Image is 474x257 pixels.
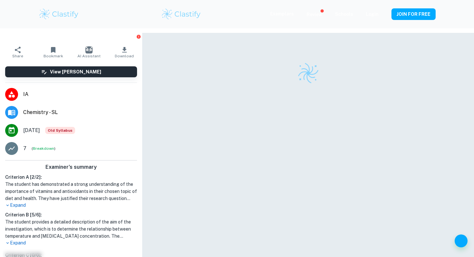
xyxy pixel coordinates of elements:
span: Share [12,54,23,58]
h1: The student provides a detailed description of the aim of the investigation, which is to determin... [5,218,137,240]
button: Download [107,43,142,61]
h6: Criterion A [ 2 / 2 ]: [5,174,137,181]
p: 7 [23,145,26,152]
span: Download [115,54,134,58]
p: Review [307,11,322,18]
img: Clastify logo [297,62,320,84]
img: Clastify logo [161,8,202,21]
img: Clastify logo [38,8,79,21]
span: Chemistry - SL [23,109,137,116]
p: Expand [5,240,137,246]
span: AI Assistant [77,54,101,58]
h1: The student has demonstrated a strong understanding of the importance of vitamins and antioxidant... [5,181,137,202]
img: AI Assistant [85,46,93,53]
p: Exemplars [270,10,294,17]
span: ( ) [32,146,55,152]
div: Starting from the May 2025 session, the Chemistry IA requirements have changed. It's OK to refer ... [45,127,75,134]
button: Help and Feedback [455,234,468,247]
span: IA [23,90,137,98]
a: Schools [335,12,353,17]
span: Old Syllabus [45,127,75,134]
h6: Criterion B [ 5 / 6 ]: [5,211,137,218]
span: [DATE] [23,127,40,134]
button: Report issue [136,34,141,39]
button: JOIN FOR FREE [391,8,436,20]
a: Login [366,12,379,17]
button: Breakdown [33,146,54,151]
button: Bookmark [35,43,71,61]
button: AI Assistant [71,43,107,61]
button: View [PERSON_NAME] [5,66,137,77]
h6: View [PERSON_NAME] [50,68,101,75]
p: Expand [5,202,137,209]
h6: Examiner's summary [3,163,140,171]
span: Bookmark [44,54,63,58]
